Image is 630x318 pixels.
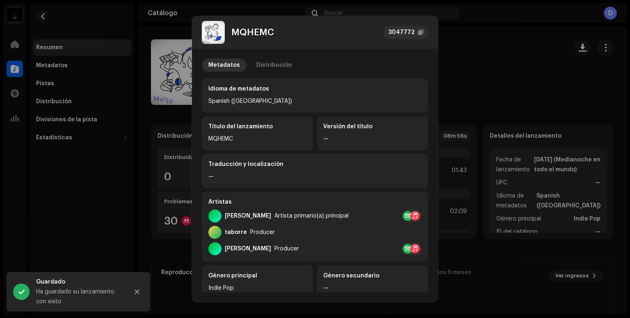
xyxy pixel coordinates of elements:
[208,160,422,168] div: Traducción y localización
[225,229,247,236] div: taborre
[208,123,307,131] div: Título del lanzamiento
[323,123,422,131] div: Versión del título
[274,245,299,252] div: Producer
[323,283,422,293] div: —
[274,213,349,219] div: Artista primario(a) principal
[323,272,422,280] div: Género secundario
[208,59,240,72] div: Metadatos
[225,245,271,252] div: [PERSON_NAME]
[208,96,422,106] div: Spanish ([GEOGRAPHIC_DATA])
[129,284,145,300] button: Close
[231,27,274,37] div: MQHEMC
[208,198,422,206] div: Artistas
[208,134,307,144] div: MQHEMC
[225,213,271,219] div: [PERSON_NAME]
[323,134,422,144] div: —
[202,21,225,44] img: a436b092-8d47-4fc7-b54a-79b872ae4b61
[256,59,292,72] div: Distribución
[208,272,307,280] div: Género principal
[36,277,122,287] div: Guardado
[208,283,307,293] div: Indie Pop
[36,287,122,307] div: Ha guardado su lanzamiento con éxito
[208,85,422,93] div: Idioma de metadatos
[250,229,275,236] div: Producer
[388,27,415,37] div: 3047772
[208,172,422,182] div: —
